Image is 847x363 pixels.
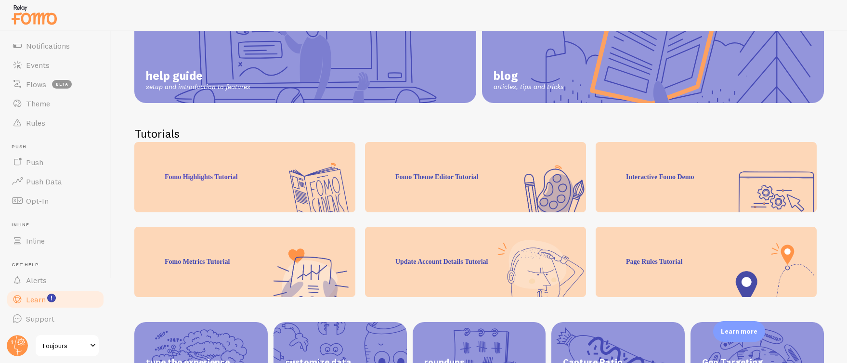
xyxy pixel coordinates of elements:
a: Theme [6,94,105,113]
div: Update Account Details Tutorial [365,227,586,297]
span: Notifications [26,41,70,51]
span: Inline [26,236,45,246]
a: Notifications [6,36,105,55]
svg: <p>Watch New Feature Tutorials!</p> [47,294,56,302]
div: Interactive Fomo Demo [596,142,817,212]
a: Push [6,153,105,172]
span: beta [52,80,72,89]
div: Page Rules Tutorial [596,227,817,297]
a: Opt-In [6,191,105,210]
a: Push Data [6,172,105,191]
a: Flows beta [6,75,105,94]
span: help guide [146,68,250,83]
a: Toujours [35,334,100,357]
span: Opt-In [26,196,49,206]
a: Support [6,309,105,328]
span: Rules [26,118,45,128]
span: blog [494,68,564,83]
img: fomo-relay-logo-orange.svg [10,2,58,27]
div: Fomo Theme Editor Tutorial [365,142,586,212]
span: Events [26,60,50,70]
div: Learn more [713,321,765,342]
span: setup and introduction to features [146,83,250,91]
p: Learn more [721,327,757,336]
a: Learn [6,290,105,309]
span: Toujours [41,340,87,351]
span: Inline [12,222,105,228]
div: Fomo Highlights Tutorial [134,142,355,212]
a: Rules [6,113,105,132]
span: Flows [26,79,46,89]
h2: Tutorials [134,126,824,141]
span: Push Data [26,177,62,186]
a: Events [6,55,105,75]
span: Get Help [12,262,105,268]
span: Push [12,144,105,150]
span: Theme [26,99,50,108]
a: Alerts [6,271,105,290]
div: Fomo Metrics Tutorial [134,227,355,297]
span: articles, tips and tricks [494,83,564,91]
span: Learn [26,295,46,304]
a: Inline [6,231,105,250]
span: Alerts [26,275,47,285]
span: Push [26,157,43,167]
span: Support [26,314,54,324]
